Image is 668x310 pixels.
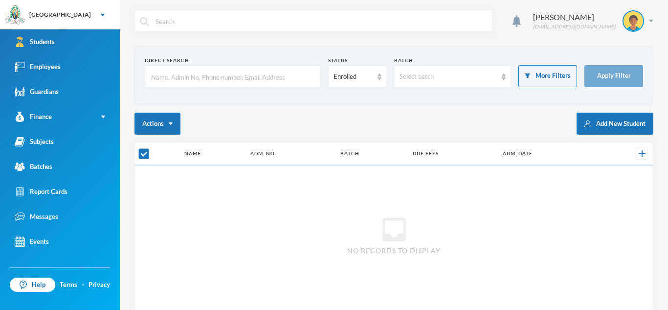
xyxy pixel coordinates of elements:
div: Direct Search [145,57,321,64]
div: Guardians [15,87,59,97]
img: logo [5,5,25,25]
div: · [82,280,84,290]
th: Name [179,143,246,165]
a: Terms [60,280,77,290]
input: Search [155,10,488,32]
div: Batches [15,162,52,172]
div: Messages [15,212,58,222]
div: Employees [15,62,61,72]
th: Adm. No. [245,143,335,165]
button: Add New Student [577,113,653,135]
button: More Filters [518,65,577,87]
a: Privacy [89,280,110,290]
th: Batch [335,143,408,165]
button: Actions [134,113,180,135]
span: No records to display [347,245,441,256]
div: Subjects [15,137,54,147]
img: + [639,150,646,157]
div: Batch [394,57,512,64]
button: Apply Filter [584,65,643,87]
div: Events [15,237,49,247]
div: [GEOGRAPHIC_DATA] [29,10,91,19]
th: Due Fees [408,143,498,165]
div: [EMAIL_ADDRESS][DOMAIN_NAME] [533,23,615,30]
i: inbox [379,214,410,245]
div: [PERSON_NAME] [533,11,615,23]
div: Enrolled [334,72,373,82]
div: Finance [15,112,52,122]
a: Help [10,278,55,292]
img: STUDENT [623,11,643,31]
div: Report Cards [15,187,67,197]
div: Students [15,37,55,47]
input: Name, Admin No, Phone number, Email Address [150,66,315,88]
div: Select batch [400,72,497,82]
th: Adm. Date [498,143,598,165]
img: search [140,17,149,26]
div: Status [328,57,387,64]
